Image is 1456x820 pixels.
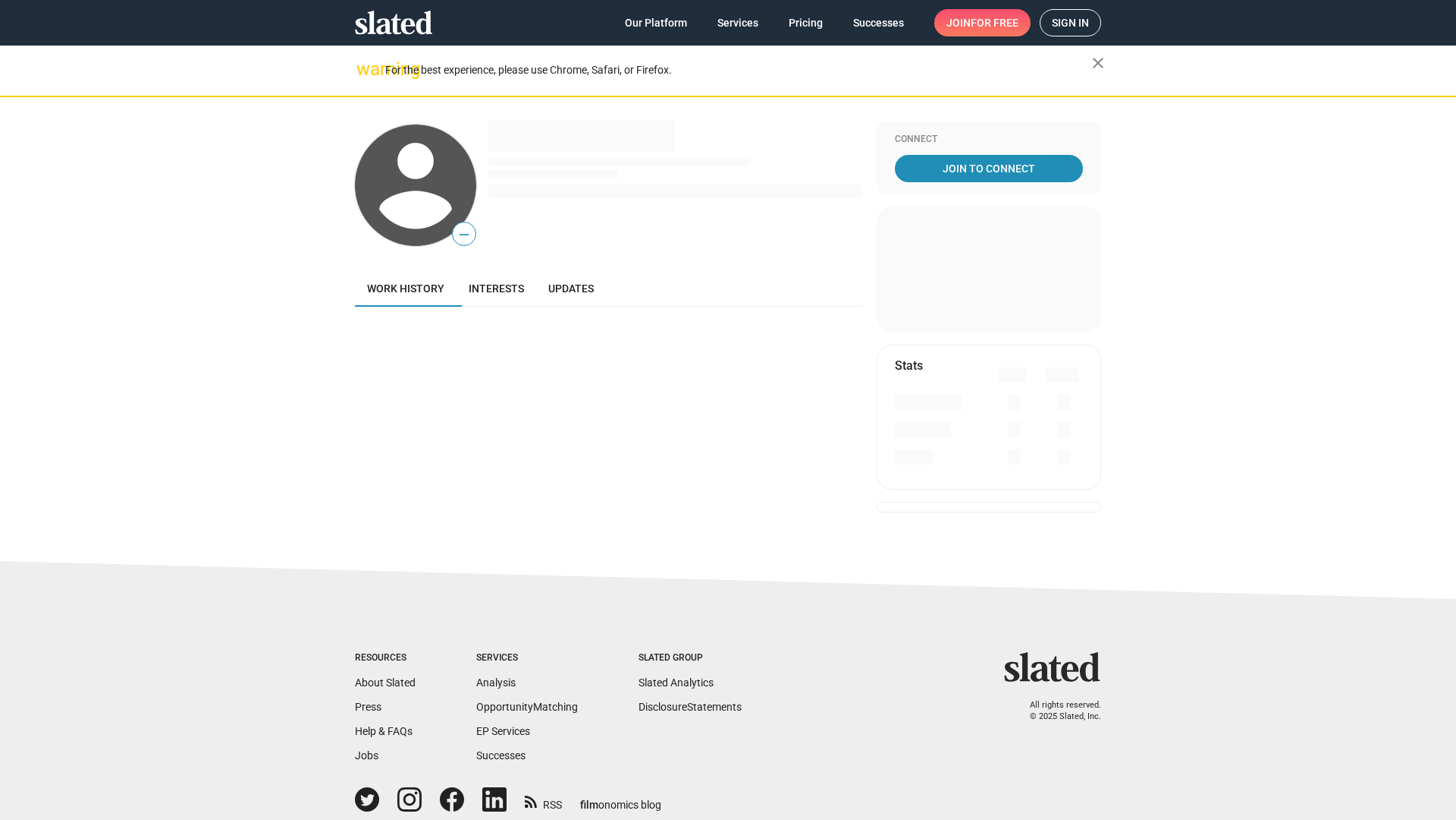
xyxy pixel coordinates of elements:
span: Our Platform [625,9,687,36]
span: for free [971,9,1018,36]
a: Slated Analytics [639,676,714,689]
a: Successes [841,9,916,36]
a: Work history [355,270,457,307]
div: Connect [895,134,1083,146]
span: Pricing [789,9,823,36]
a: Interests [457,270,536,307]
a: OpportunityMatching [476,701,578,713]
mat-icon: close [1089,54,1107,72]
a: Help & FAQs [355,725,413,737]
a: Joinfor free [934,9,1031,36]
span: film [580,799,598,811]
a: DisclosureStatements [639,701,742,713]
mat-icon: warning [356,60,375,78]
span: Updates [548,282,594,295]
a: Successes [476,749,526,762]
a: Services [705,9,770,36]
a: About Slated [355,676,416,689]
span: Interests [469,282,524,295]
span: Successes [853,9,904,36]
span: Join [946,9,1018,36]
div: Slated Group [639,652,742,664]
div: Services [476,652,578,664]
a: RSS [525,789,562,812]
a: Join To Connect [895,155,1083,182]
a: Sign in [1040,9,1101,36]
a: filmonomics blog [580,786,661,812]
span: — [453,225,475,244]
a: Analysis [476,676,516,689]
span: Join To Connect [898,155,1080,182]
a: Press [355,701,381,713]
div: Resources [355,652,416,664]
span: Work history [367,282,444,295]
div: For the best experience, please use Chrome, Safari, or Firefox. [385,60,1092,80]
p: All rights reserved. © 2025 Slated, Inc. [1014,700,1101,722]
a: Our Platform [613,9,699,36]
span: Sign in [1052,10,1089,36]
a: Updates [536,270,606,307]
a: Jobs [355,749,378,762]
mat-card-title: Stats [895,358,923,374]
a: Pricing [777,9,835,36]
a: EP Services [476,725,530,737]
span: Services [717,9,758,36]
